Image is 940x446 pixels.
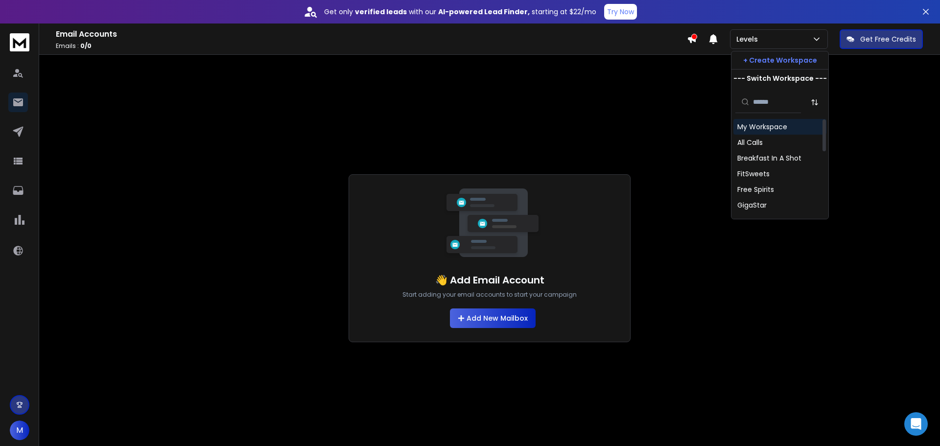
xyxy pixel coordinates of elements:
div: GigaStar [737,200,767,210]
p: + Create Workspace [743,55,817,65]
button: + Create Workspace [731,51,828,69]
p: Get Free Credits [860,34,916,44]
button: Add New Mailbox [450,308,536,328]
p: --- Switch Workspace --- [733,73,827,83]
h1: Email Accounts [56,28,687,40]
p: Start adding your email accounts to start your campaign [402,291,577,299]
button: M [10,421,29,440]
div: Breakfast In A Shot [737,153,801,163]
button: Try Now [604,4,637,20]
button: Sort by Sort A-Z [805,93,824,112]
div: Free Spirits [737,185,774,194]
div: All Calls [737,138,763,147]
span: 0 / 0 [80,42,92,50]
p: Try Now [607,7,634,17]
div: FitSweets [737,169,770,179]
p: Levels [736,34,762,44]
p: Get only with our starting at $22/mo [324,7,596,17]
button: Get Free Credits [840,29,923,49]
div: My Workspace [737,122,787,132]
strong: AI-powered Lead Finder, [438,7,530,17]
div: Groomie [737,216,767,226]
img: logo [10,33,29,51]
p: Emails : [56,42,687,50]
div: Open Intercom Messenger [904,412,928,436]
h1: 👋 Add Email Account [435,273,544,287]
strong: verified leads [355,7,407,17]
